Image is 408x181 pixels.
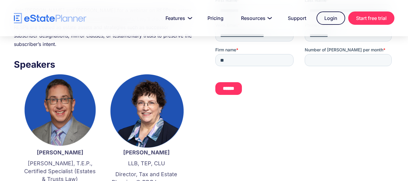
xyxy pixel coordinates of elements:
a: Pricing [200,12,231,24]
a: Features [158,12,197,24]
a: home [14,13,86,24]
p: LLB, TEP, CLU [109,160,184,167]
a: Resources [234,12,278,24]
a: Login [316,11,345,25]
a: Start free trial [348,11,394,25]
strong: [PERSON_NAME] [123,149,170,156]
strong: [PERSON_NAME] [37,149,83,156]
a: Support [281,12,313,24]
h3: Speakers [14,57,193,71]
